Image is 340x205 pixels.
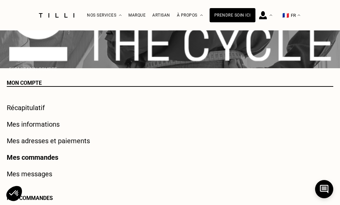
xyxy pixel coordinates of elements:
[7,120,60,128] a: Mes informations
[210,8,255,22] a: Prendre soin ici
[7,104,45,112] a: Récapitulatif
[9,67,331,72] p: Espace mon compte
[119,15,122,16] img: Menu déroulant
[36,13,77,18] img: Logo du service de couturière Tilli
[298,15,300,16] img: menu déroulant
[7,153,58,161] a: Mes commandes
[7,137,90,145] a: Mes adresses et paiements
[128,13,146,18] a: Marque
[87,0,122,30] div: Nos services
[279,0,304,30] button: 🇫🇷 FR
[7,170,52,178] a: Mes messages
[200,15,203,16] img: Menu déroulant à propos
[152,13,170,18] a: Artisan
[177,0,203,30] div: À propos
[259,11,267,19] img: icône connexion
[282,12,289,19] span: 🇫🇷
[270,15,272,16] img: Menu déroulant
